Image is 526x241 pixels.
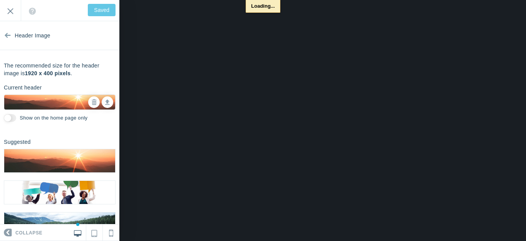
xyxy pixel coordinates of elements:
p: The recommended size for the header image is . [4,62,116,77]
img: header_image_1.webp [4,149,115,172]
img: header_image_2.webp [4,181,115,204]
h6: Current header [4,85,42,91]
h6: Suggested [4,139,31,145]
img: header_image_3.webp [4,212,115,236]
span: Header Image [15,21,50,50]
b: 1920 x 400 pixels [25,70,71,76]
img: header_image_1.webp [4,91,115,114]
label: Show on the home page only [20,115,87,122]
span: Collapse [15,225,42,241]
